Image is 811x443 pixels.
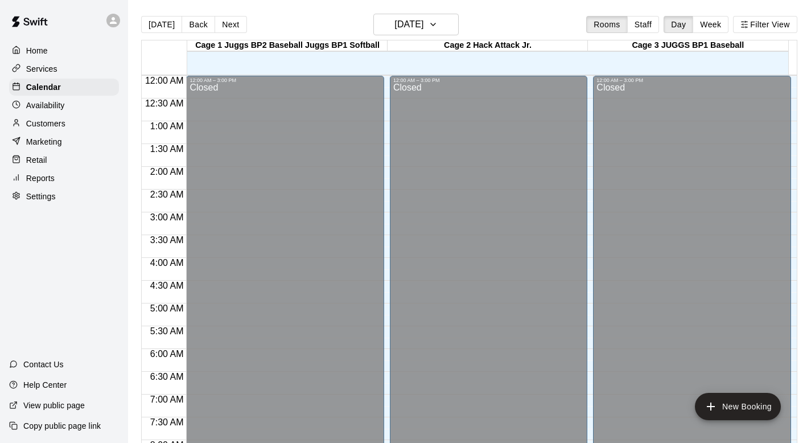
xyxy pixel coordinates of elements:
p: Home [26,45,48,56]
div: Cage 3 JUGGS BP1 Baseball [588,40,788,51]
div: 12:00 AM – 3:00 PM [393,77,584,83]
span: 3:00 AM [147,212,187,222]
div: 12:00 AM – 3:00 PM [190,77,380,83]
a: Home [9,42,119,59]
span: 1:30 AM [147,144,187,154]
p: Help Center [23,379,67,391]
a: Calendar [9,79,119,96]
button: add [695,393,781,420]
span: 12:30 AM [142,99,187,108]
span: 2:30 AM [147,190,187,199]
a: Reports [9,170,119,187]
p: Contact Us [23,359,64,370]
span: 2:00 AM [147,167,187,177]
span: 7:00 AM [147,395,187,404]
span: 3:30 AM [147,235,187,245]
a: Services [9,60,119,77]
span: 6:00 AM [147,349,187,359]
a: Availability [9,97,119,114]
button: [DATE] [141,16,182,33]
p: Retail [26,154,47,166]
a: Retail [9,151,119,169]
span: 6:30 AM [147,372,187,382]
button: Week [693,16,728,33]
p: Reports [26,173,55,184]
a: Marketing [9,133,119,150]
span: 4:30 AM [147,281,187,290]
button: Next [215,16,246,33]
button: Staff [627,16,660,33]
span: 5:30 AM [147,326,187,336]
a: Settings [9,188,119,205]
span: 7:30 AM [147,417,187,427]
a: Customers [9,115,119,132]
button: [DATE] [373,14,459,35]
span: 1:00 AM [147,121,187,131]
button: Rooms [586,16,627,33]
div: 12:00 AM – 3:00 PM [596,77,787,83]
div: Cage 2 Hack Attack Jr. [388,40,588,51]
p: Services [26,63,57,75]
p: Marketing [26,136,62,147]
span: 4:00 AM [147,258,187,268]
span: 12:00 AM [142,76,187,85]
button: Back [182,16,215,33]
p: View public page [23,400,85,411]
div: Cage 1 Juggs BP2 Baseball Juggs BP1 Softball [187,40,388,51]
button: Day [664,16,693,33]
p: Availability [26,100,65,111]
p: Settings [26,191,56,202]
span: 5:00 AM [147,303,187,313]
h6: [DATE] [394,17,423,32]
button: Filter View [733,16,797,33]
p: Customers [26,118,65,129]
p: Calendar [26,81,61,93]
p: Copy public page link [23,420,101,432]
